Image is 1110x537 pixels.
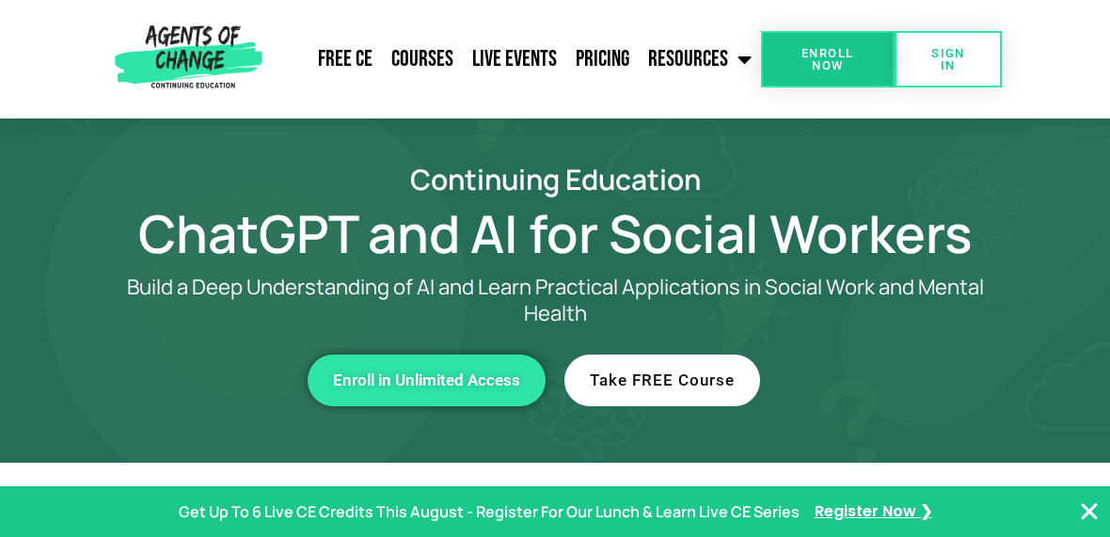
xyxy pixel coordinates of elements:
a: Take FREE Course [564,355,760,406]
a: Enroll in Unlimited Access [308,355,546,406]
p: Get Up To 6 Live CE Credits This August - Register For Our Lunch & Learn Live CE Series [179,498,800,526]
button: Close Banner [1078,500,1101,523]
span: Enroll in Unlimited Access [333,372,520,388]
nav: Menu [269,36,761,83]
p: Build a Deep Understanding of AI and Learn Practical Applications in Social Work and Mental Health [122,274,988,326]
a: Pricing [566,36,639,83]
a: Live Events [463,36,566,83]
a: Enroll Now [761,31,896,87]
span: Take FREE Course [590,372,735,388]
a: SIGN IN [895,31,1002,87]
span: Enroll Now [791,47,865,71]
a: Register Now ❯ [815,498,932,526]
span: SIGN IN [925,47,972,71]
a: Free CE [309,36,382,83]
h2: Continuing Education [47,166,1063,193]
h1: ChatGPT and AI for Social Workers [47,212,1063,255]
a: Resources [639,36,761,83]
a: Courses [382,36,463,83]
